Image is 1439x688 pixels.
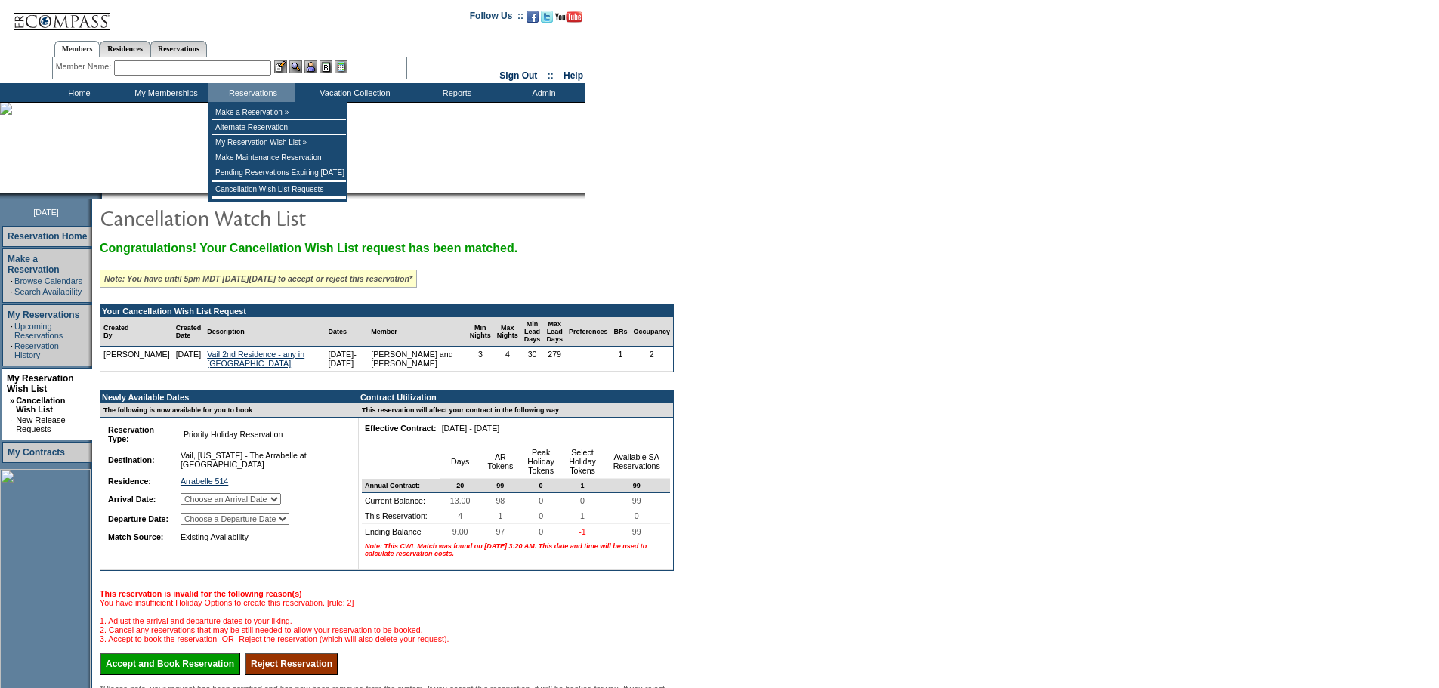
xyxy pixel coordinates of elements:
[212,150,346,165] td: Make Maintenance Reservation
[541,15,553,24] a: Follow us on Twitter
[102,193,103,199] img: blank.gif
[359,391,673,403] td: Contract Utilization
[289,60,302,73] img: View
[630,347,673,372] td: 2
[368,317,467,347] td: Member
[467,347,494,372] td: 3
[10,415,14,433] td: ·
[8,310,79,320] a: My Reservations
[14,287,82,296] a: Search Availability
[631,508,642,523] span: 0
[603,445,670,479] td: Available SA Reservations
[467,317,494,347] td: Min Nights
[173,317,205,347] td: Created Date
[34,83,121,102] td: Home
[543,317,566,347] td: Max Lead Days
[8,254,60,275] a: Make a Reservation
[14,322,63,340] a: Upcoming Reservations
[108,532,163,541] b: Match Source:
[442,424,500,433] nobr: [DATE] - [DATE]
[8,231,87,242] a: Reservation Home
[577,508,588,523] span: 1
[100,589,449,643] span: You have insufficient Holiday Options to create this reservation. [rule: 2] 1. Adjust the arrival...
[16,415,65,433] a: New Release Requests
[362,508,440,524] td: This Reservation:
[412,83,499,102] td: Reports
[108,514,168,523] b: Departure Date:
[564,70,583,81] a: Help
[320,60,332,73] img: Reservations
[527,11,539,23] img: Become our fan on Facebook
[499,83,585,102] td: Admin
[578,479,588,492] span: 1
[108,477,151,486] b: Residence:
[453,479,467,492] span: 20
[326,317,369,347] td: Dates
[562,445,604,479] td: Select Holiday Tokens
[480,445,520,479] td: AR Tokens
[178,448,345,472] td: Vail, [US_STATE] - The Arrabelle at [GEOGRAPHIC_DATA]
[368,347,467,372] td: [PERSON_NAME] and [PERSON_NAME]
[495,508,505,523] span: 1
[208,83,295,102] td: Reservations
[527,15,539,24] a: Become our fan on Facebook
[536,508,546,523] span: 0
[8,447,65,458] a: My Contracts
[181,427,286,442] span: Priority Holiday Reservation
[100,202,402,233] img: pgTtlCancellationNotification.gif
[100,347,173,372] td: [PERSON_NAME]
[178,529,345,545] td: Existing Availability
[365,424,437,433] b: Effective Contract:
[629,493,644,508] span: 99
[335,60,347,73] img: b_calculator.gif
[14,341,59,359] a: Reservation History
[304,60,317,73] img: Impersonate
[520,445,562,479] td: Peak Holiday Tokens
[108,455,155,464] b: Destination:
[447,493,474,508] span: 13.00
[362,524,440,539] td: Ending Balance
[362,493,440,508] td: Current Balance:
[630,479,644,492] span: 99
[536,524,546,539] span: 0
[212,135,346,150] td: My Reservation Wish List »
[100,242,517,255] span: Congratulations! Your Cancellation Wish List request has been matched.
[362,479,440,493] td: Annual Contract:
[455,508,465,523] span: 4
[14,276,82,285] a: Browse Calendars
[11,276,13,285] td: ·
[440,445,480,479] td: Days
[212,120,346,135] td: Alternate Reservation
[11,341,13,359] td: ·
[54,41,100,57] a: Members
[449,524,471,539] span: 9.00
[362,539,670,560] td: Note: This CWL Match was found on [DATE] 3:20 AM. This date and time will be used to calculate re...
[100,391,350,403] td: Newly Available Dates
[470,9,523,27] td: Follow Us ::
[212,182,346,197] td: Cancellation Wish List Requests
[494,347,521,372] td: 4
[56,60,114,73] div: Member Name:
[150,41,207,57] a: Reservations
[100,403,350,418] td: The following is now available for you to book
[212,105,346,120] td: Make a Reservation »
[10,396,14,405] b: »
[108,495,156,504] b: Arrival Date:
[100,653,240,675] input: Accept and Book Reservation
[104,274,412,283] i: Note: You have until 5pm MDT [DATE][DATE] to accept or reject this reservation*
[499,70,537,81] a: Sign Out
[274,60,287,73] img: b_edit.gif
[610,317,630,347] td: BRs
[536,479,546,492] span: 0
[173,347,205,372] td: [DATE]
[212,165,346,180] td: Pending Reservations Expiring [DATE]
[100,41,150,57] a: Residences
[326,347,369,372] td: [DATE]- [DATE]
[610,347,630,372] td: 1
[245,653,338,675] input: Reject Reservation
[543,347,566,372] td: 279
[108,425,154,443] b: Reservation Type:
[541,11,553,23] img: Follow us on Twitter
[7,373,74,394] a: My Reservation Wish List
[33,208,59,217] span: [DATE]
